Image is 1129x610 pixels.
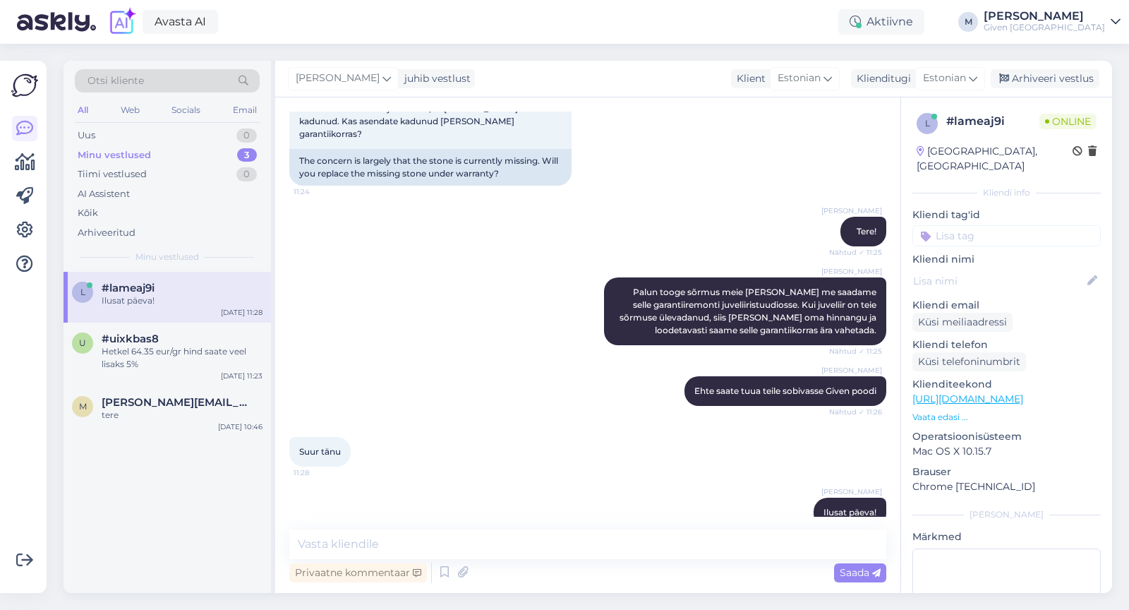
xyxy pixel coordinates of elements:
[912,298,1101,313] p: Kliendi email
[821,486,882,497] span: [PERSON_NAME]
[778,71,821,86] span: Estonian
[912,429,1101,444] p: Operatsioonisüsteem
[912,393,1023,405] a: [URL][DOMAIN_NAME]
[78,128,95,143] div: Uus
[102,294,262,307] div: Ilusat päeva!
[912,508,1101,521] div: [PERSON_NAME]
[169,101,203,119] div: Socials
[912,444,1101,459] p: Mac OS X 10.15.7
[984,22,1105,33] div: Given [GEOGRAPHIC_DATA]
[984,11,1121,33] a: [PERSON_NAME]Given [GEOGRAPHIC_DATA]
[221,307,262,318] div: [DATE] 11:28
[230,101,260,119] div: Email
[135,251,199,263] span: Minu vestlused
[912,186,1101,199] div: Kliendi info
[236,128,257,143] div: 0
[218,421,262,432] div: [DATE] 10:46
[78,148,151,162] div: Minu vestlused
[925,118,930,128] span: l
[912,411,1101,424] p: Vaata edasi ...
[1039,114,1097,129] span: Online
[289,563,427,582] div: Privaatne kommentaar
[299,103,562,139] span: Mure seisneb suures jaos selles, et [PERSON_NAME] on hetkel kadunud. Kas asendate kadunud [PERSON...
[80,287,85,297] span: l
[912,377,1101,392] p: Klienditeekond
[913,273,1085,289] input: Lisa nimi
[912,313,1013,332] div: Küsi meiliaadressi
[118,101,143,119] div: Web
[221,371,262,381] div: [DATE] 11:23
[840,566,881,579] span: Saada
[821,205,882,216] span: [PERSON_NAME]
[912,479,1101,494] p: Chrome [TECHNICAL_ID]
[912,352,1026,371] div: Küsi telefoninumbrit
[299,446,341,457] span: Suur tänu
[946,113,1039,130] div: # lameaj9i
[912,530,1101,544] p: Märkmed
[912,225,1101,246] input: Lisa tag
[87,73,144,88] span: Otsi kliente
[851,71,911,86] div: Klienditugi
[102,409,262,421] div: tere
[143,10,218,34] a: Avasta AI
[78,167,147,181] div: Tiimi vestlused
[821,365,882,376] span: [PERSON_NAME]
[838,9,924,35] div: Aktiivne
[620,287,879,335] span: Palun tooge sõrmus meie [PERSON_NAME] me saadame selle garantiiremonti juveliiristuudiosse. Kui j...
[78,206,98,220] div: Kõik
[237,148,257,162] div: 3
[11,72,38,99] img: Askly Logo
[984,11,1105,22] div: [PERSON_NAME]
[107,7,137,37] img: explore-ai
[296,71,380,86] span: [PERSON_NAME]
[829,346,882,357] span: Nähtud ✓ 11:25
[78,226,135,240] div: Arhiveeritud
[912,252,1101,267] p: Kliendi nimi
[912,208,1101,222] p: Kliendi tag'id
[79,337,86,348] span: u
[79,401,87,412] span: m
[958,12,978,32] div: M
[823,507,876,518] span: Ilusat päeva!
[912,465,1101,479] p: Brauser
[694,385,876,396] span: Ehte saate tuua teile sobivasse Given poodi
[399,71,471,86] div: juhib vestlust
[991,69,1099,88] div: Arhiveeri vestlus
[731,71,766,86] div: Klient
[294,467,346,478] span: 11:28
[102,282,155,294] span: #lameaj9i
[917,144,1073,174] div: [GEOGRAPHIC_DATA], [GEOGRAPHIC_DATA]
[102,333,159,345] span: #uixkbas8
[912,337,1101,352] p: Kliendi telefon
[821,266,882,277] span: [PERSON_NAME]
[102,345,262,371] div: Hetkel 64.35 eur/gr hind saate veel lisaks 5%
[829,247,882,258] span: Nähtud ✓ 11:25
[857,226,876,237] span: Tere!
[102,396,248,409] span: margot.kadak@given.ee
[289,149,572,186] div: The concern is largely that the stone is currently missing. Will you replace the missing stone un...
[923,71,966,86] span: Estonian
[236,167,257,181] div: 0
[75,101,91,119] div: All
[78,187,130,201] div: AI Assistent
[294,186,346,197] span: 11:24
[829,407,882,417] span: Nähtud ✓ 11:26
